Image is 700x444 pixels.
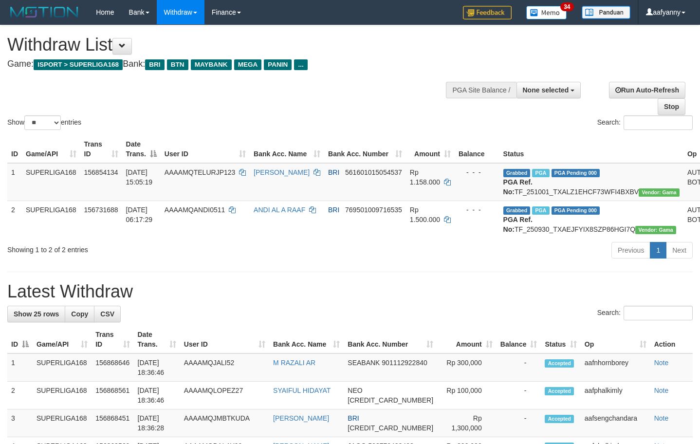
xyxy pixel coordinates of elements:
span: Grabbed [503,206,531,215]
th: Bank Acc. Name: activate to sort column ascending [250,135,324,163]
span: 156854134 [84,168,118,176]
h1: Withdraw List [7,35,457,55]
th: Date Trans.: activate to sort column descending [122,135,161,163]
span: ISPORT > SUPERLIGA168 [34,59,123,70]
td: - [497,409,541,437]
span: CSV [100,310,114,318]
td: [DATE] 18:36:46 [134,382,180,409]
th: User ID: activate to sort column ascending [161,135,250,163]
b: PGA Ref. No: [503,178,533,196]
th: Game/API: activate to sort column ascending [22,135,80,163]
th: ID: activate to sort column descending [7,326,33,353]
label: Search: [597,306,693,320]
span: None selected [523,86,569,94]
td: aafnhornborey [581,353,650,382]
td: - [497,382,541,409]
a: ANDI AL A RAAF [254,206,305,214]
h1: Latest Withdraw [7,282,693,301]
span: AAAAMQANDI0511 [165,206,225,214]
th: Bank Acc. Number: activate to sort column ascending [344,326,437,353]
td: Rp 1,300,000 [437,409,497,437]
td: 1 [7,353,33,382]
span: AAAAMQTELURJP123 [165,168,236,176]
label: Search: [597,115,693,130]
a: M RAZALI AR [273,359,315,367]
th: Amount: activate to sort column ascending [437,326,497,353]
td: SUPERLIGA168 [33,382,92,409]
th: Action [650,326,693,353]
a: [PERSON_NAME] [254,168,310,176]
a: Note [654,359,669,367]
td: SUPERLIGA168 [22,163,80,201]
img: MOTION_logo.png [7,5,81,19]
input: Search: [624,306,693,320]
td: TF_250930_TXAEJFYIX8SZP86HGI7Q [499,201,683,238]
th: Trans ID: activate to sort column ascending [80,135,122,163]
th: Balance: activate to sort column ascending [497,326,541,353]
span: ... [294,59,307,70]
a: Copy [65,306,94,322]
span: Copy 769501009716535 to clipboard [345,206,402,214]
td: 1 [7,163,22,201]
span: 156731688 [84,206,118,214]
a: Note [654,414,669,422]
img: Button%20Memo.svg [526,6,567,19]
span: Vendor URL: https://trx31.1velocity.biz [635,226,676,234]
span: BRI [328,206,339,214]
span: Marked by aafsengchandara [532,169,549,177]
select: Showentries [24,115,61,130]
a: Note [654,387,669,394]
button: None selected [516,82,581,98]
th: Op: activate to sort column ascending [581,326,650,353]
td: TF_251001_TXALZ1EHCF73WFI4BXBV [499,163,683,201]
label: Show entries [7,115,81,130]
td: 2 [7,382,33,409]
span: Accepted [545,387,574,395]
td: AAAAMQJALI52 [180,353,269,382]
span: Copy 5859459223534313 to clipboard [348,396,433,404]
td: SUPERLIGA168 [22,201,80,238]
span: Copy [71,310,88,318]
span: Copy 561601015054537 to clipboard [345,168,402,176]
span: BRI [348,414,359,422]
td: Rp 100,000 [437,382,497,409]
img: Feedback.jpg [463,6,512,19]
span: Marked by aafromsomean [532,206,549,215]
td: AAAAMQJMBTKUDA [180,409,269,437]
span: SEABANK [348,359,380,367]
span: [DATE] 15:05:19 [126,168,153,186]
span: Copy 300501024436531 to clipboard [348,424,433,432]
th: Game/API: activate to sort column ascending [33,326,92,353]
div: - - - [459,167,496,177]
span: Grabbed [503,169,531,177]
a: 1 [650,242,666,259]
th: Bank Acc. Name: activate to sort column ascending [269,326,344,353]
span: PGA Pending [552,206,600,215]
th: Balance [455,135,499,163]
span: PANIN [264,59,292,70]
a: Run Auto-Refresh [609,82,685,98]
span: [DATE] 06:17:29 [126,206,153,223]
td: aafsengchandara [581,409,650,437]
td: [DATE] 18:36:28 [134,409,180,437]
span: MAYBANK [191,59,232,70]
td: - [497,353,541,382]
span: MEGA [234,59,262,70]
td: [DATE] 18:36:46 [134,353,180,382]
td: 2 [7,201,22,238]
a: Stop [658,98,685,115]
span: BRI [145,59,164,70]
th: ID [7,135,22,163]
span: BRI [328,168,339,176]
a: Next [666,242,693,259]
span: Copy 901112922840 to clipboard [382,359,427,367]
div: Showing 1 to 2 of 2 entries [7,241,284,255]
b: PGA Ref. No: [503,216,533,233]
span: BTN [167,59,188,70]
span: Vendor URL: https://trx31.1velocity.biz [639,188,680,197]
input: Search: [624,115,693,130]
img: panduan.png [582,6,630,19]
td: aafphalkimly [581,382,650,409]
span: 34 [560,2,573,11]
span: PGA Pending [552,169,600,177]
